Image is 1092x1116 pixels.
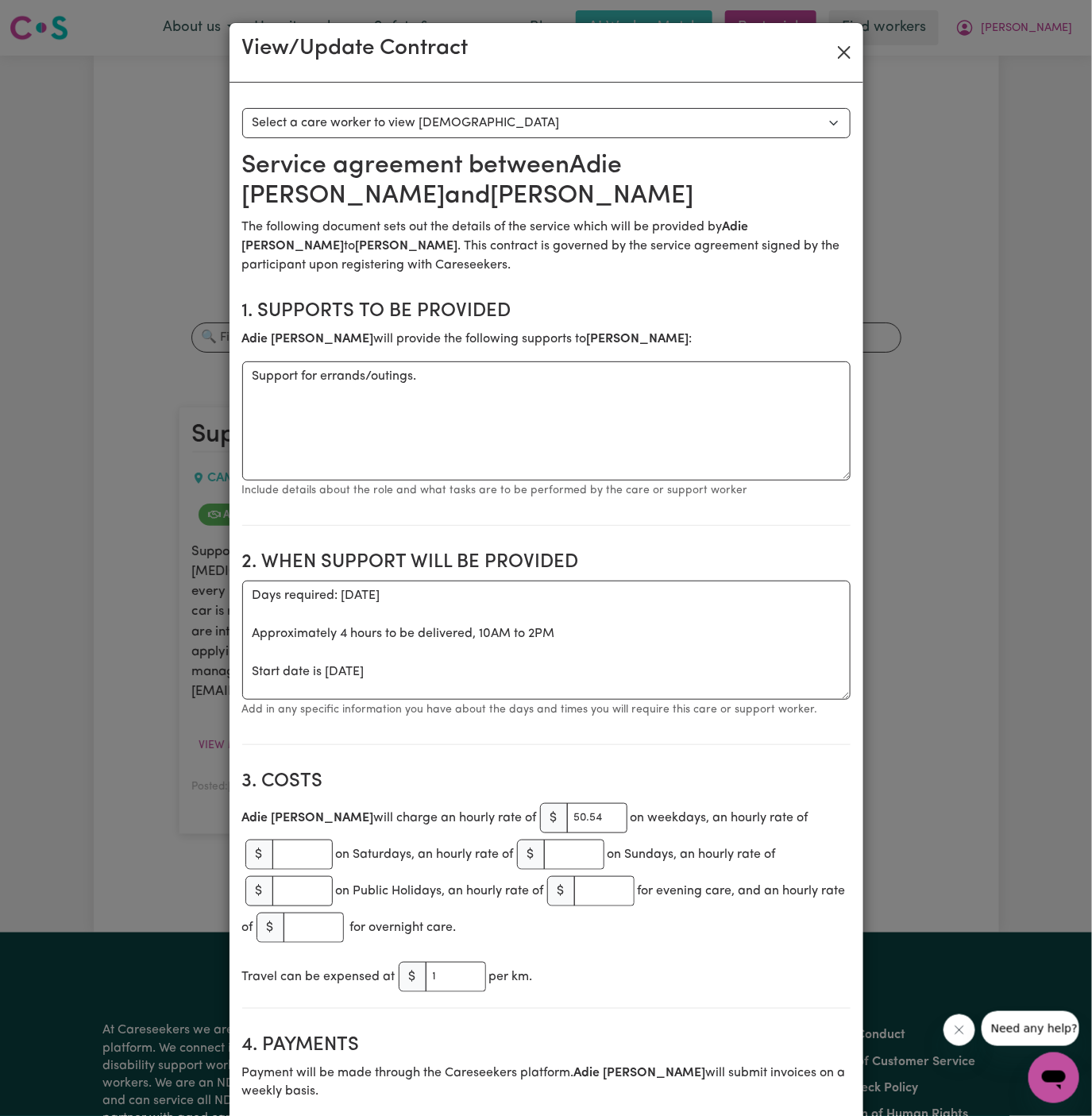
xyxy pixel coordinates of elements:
[257,913,284,943] span: $
[242,770,851,794] h2: 3. Costs
[242,1034,851,1057] h2: 4. Payments
[242,581,851,700] textarea: Days required: [DATE] Approximately 4 hours to be delivered, 10AM to 2PM Start date is [DATE]
[245,840,273,870] span: $
[399,962,426,992] span: $
[242,704,818,716] small: Add in any specific information you have about the days and times you will require this care or s...
[356,240,458,253] b: [PERSON_NAME]
[982,1011,1079,1046] iframe: Message from company
[242,959,851,995] div: Travel can be expensed at per km.
[242,551,851,574] h2: 2. When support will be provided
[832,40,857,65] button: Close
[517,840,545,870] span: $
[242,151,851,212] h2: Service agreement between Adie [PERSON_NAME] and [PERSON_NAME]
[242,330,851,349] p: will provide the following supports to :
[242,485,748,496] small: Include details about the role and what tasks are to be performed by the care or support worker
[242,812,374,824] b: Adie [PERSON_NAME]
[540,803,568,833] span: $
[242,333,374,346] b: Adie [PERSON_NAME]
[1028,1052,1079,1103] iframe: Button to launch messaging window
[587,333,689,346] b: [PERSON_NAME]
[242,218,851,275] p: The following document sets out the details of the service which will be provided by to . This co...
[242,1064,851,1102] p: Payment will be made through the Careseekers platform. will submit invoices on a weekly basis.
[574,1067,706,1079] b: Adie [PERSON_NAME]
[547,876,575,906] span: $
[245,876,273,906] span: $
[242,300,851,323] h2: 1. Supports to be provided
[943,1014,975,1046] iframe: Close message
[242,36,469,63] h3: View/Update Contract
[242,361,851,481] textarea: Support for errands/outings.
[242,800,851,946] div: will charge an hourly rate of on weekdays, an hourly rate of on Saturdays, an hourly rate of on S...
